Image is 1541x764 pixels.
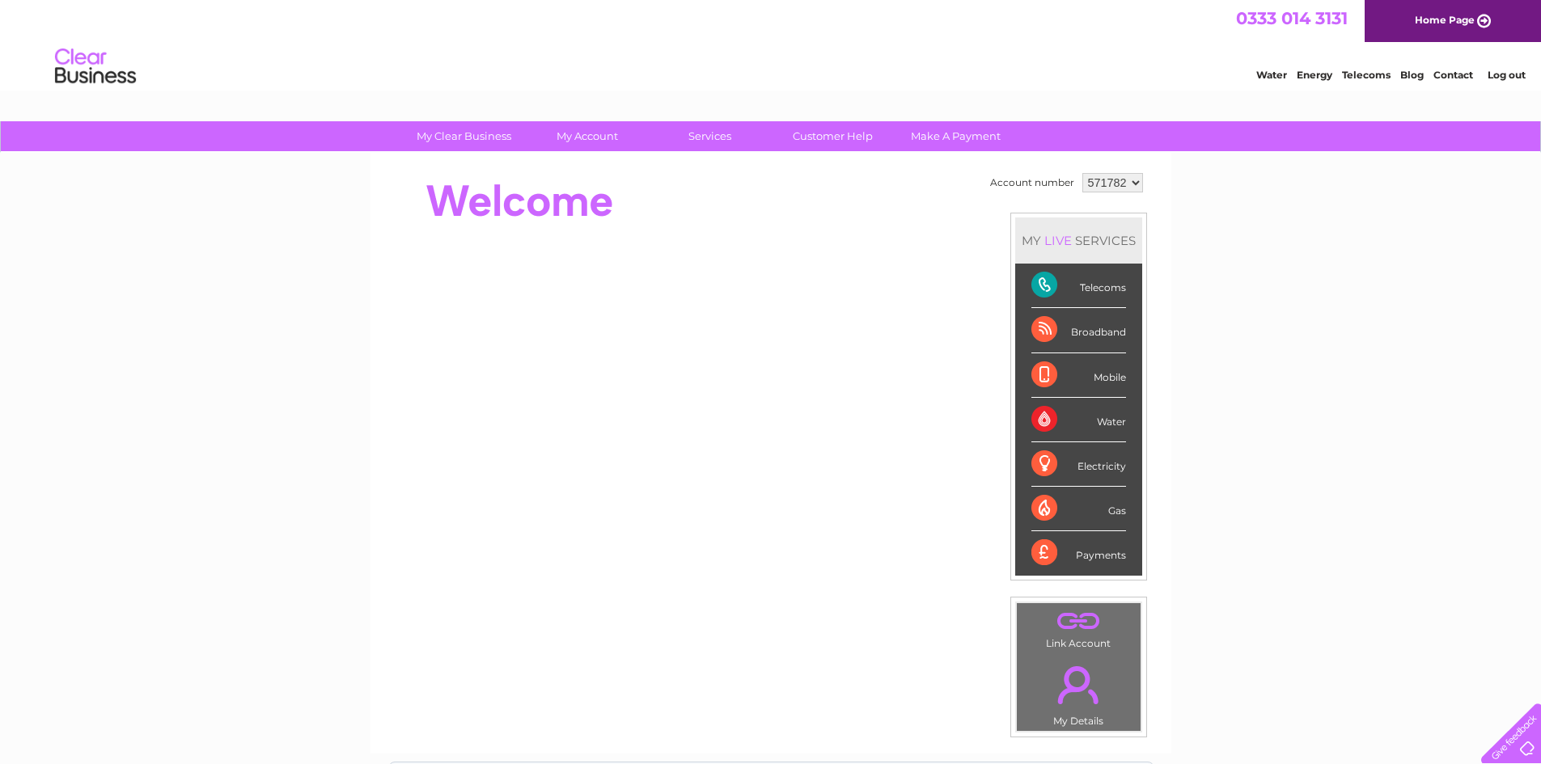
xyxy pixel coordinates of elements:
div: Gas [1031,487,1126,531]
div: Payments [1031,531,1126,575]
div: Telecoms [1031,264,1126,308]
td: My Details [1016,652,1141,732]
td: Account number [986,169,1078,196]
a: Blog [1400,69,1424,81]
a: Services [643,121,777,151]
div: LIVE [1041,233,1075,248]
a: Telecoms [1342,69,1391,81]
div: Water [1031,398,1126,442]
a: . [1021,656,1137,713]
div: Mobile [1031,353,1126,398]
a: Customer Help [766,121,900,151]
div: Electricity [1031,442,1126,487]
a: . [1021,607,1137,635]
a: My Clear Business [397,121,531,151]
a: Water [1256,69,1287,81]
div: Clear Business is a trading name of Verastar Limited (registered in [GEOGRAPHIC_DATA] No. 3667643... [389,9,1154,78]
a: My Account [520,121,654,151]
a: Log out [1488,69,1526,81]
a: Contact [1433,69,1473,81]
div: Broadband [1031,308,1126,352]
td: Link Account [1016,602,1141,653]
a: 0333 014 3131 [1236,8,1348,28]
a: Make A Payment [889,121,1022,151]
a: Energy [1297,69,1332,81]
div: MY SERVICES [1015,217,1142,264]
img: logo.png [54,42,137,91]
